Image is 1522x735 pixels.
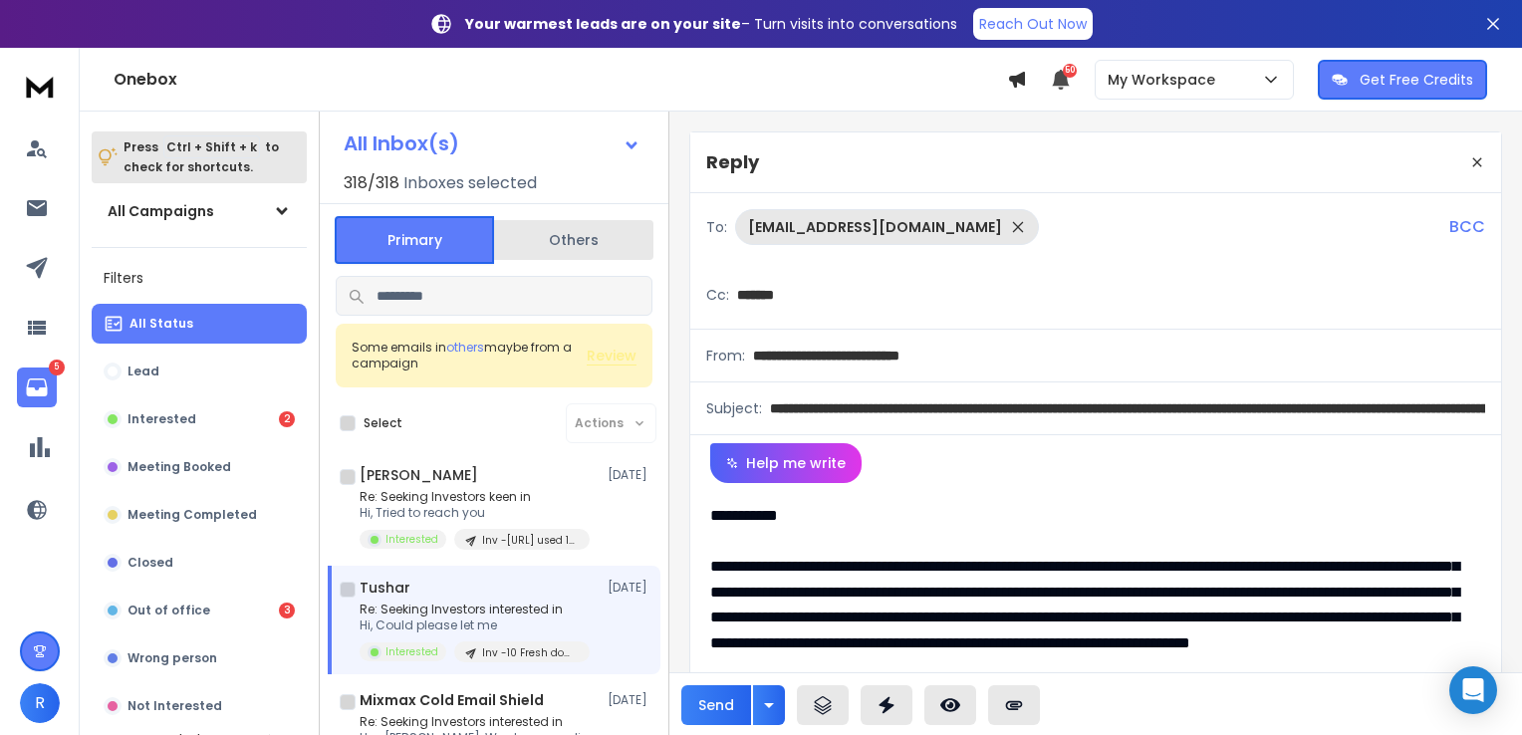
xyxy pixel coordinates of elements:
button: Meeting Completed [92,495,307,535]
div: Some emails in maybe from a campaign [352,340,587,371]
p: Reach Out Now [979,14,1087,34]
p: Not Interested [127,698,222,714]
a: 5 [17,367,57,407]
div: Open Intercom Messenger [1449,666,1497,714]
p: 5 [49,360,65,375]
h1: All Campaigns [108,201,214,221]
div: 3 [279,603,295,618]
p: Interested [385,532,438,547]
p: My Workspace [1108,70,1223,90]
p: Interested [127,411,196,427]
p: [DATE] [608,580,652,596]
button: Meeting Booked [92,447,307,487]
p: [DATE] [608,692,652,708]
p: Re: Seeking Investors keen in [360,489,590,505]
p: Re: Seeking Investors interested in [360,602,590,617]
img: logo [20,68,60,105]
span: 318 / 318 [344,171,399,195]
button: Get Free Credits [1318,60,1487,100]
button: All Campaigns [92,191,307,231]
button: Out of office3 [92,591,307,630]
span: others [446,339,484,356]
button: Lead [92,352,307,391]
button: R [20,683,60,723]
label: Select [364,415,402,431]
p: Wrong person [127,650,217,666]
p: Reply [706,148,759,176]
button: All Status [92,304,307,344]
button: Send [681,685,751,725]
p: Press to check for shortcuts. [124,137,279,177]
div: 2 [279,411,295,427]
button: Others [494,218,653,262]
p: Cc: [706,285,729,305]
p: Closed [127,555,173,571]
h1: Tushar [360,578,410,598]
button: All Inbox(s) [328,123,656,163]
p: [EMAIL_ADDRESS][DOMAIN_NAME] [748,217,1002,237]
strong: Your warmest leads are on your site [465,14,741,34]
button: Interested2 [92,399,307,439]
p: – Turn visits into conversations [465,14,957,34]
button: Not Interested [92,686,307,726]
h3: Filters [92,264,307,292]
p: Interested [385,644,438,659]
p: From: [706,346,745,366]
h1: Onebox [114,68,1007,92]
p: [DATE] [608,467,652,483]
p: Meeting Completed [127,507,257,523]
p: BCC [1449,215,1485,239]
h1: All Inbox(s) [344,133,459,153]
button: Help me write [710,443,862,483]
p: Hi, Tried to reach you [360,505,590,521]
h1: Mixmax Cold Email Shield [360,690,544,710]
button: Closed [92,543,307,583]
p: Subject: [706,398,762,418]
a: Reach Out Now [973,8,1093,40]
button: Primary [335,216,494,264]
button: Review [587,346,636,366]
span: Ctrl + Shift + k [163,135,260,158]
p: Hi, Could please let me [360,617,590,633]
p: To: [706,217,727,237]
p: Get Free Credits [1360,70,1473,90]
p: All Status [129,316,193,332]
p: Meeting Booked [127,459,231,475]
p: Lead [127,364,159,379]
p: Inv -[URL] used 15 domains and emails from bigrock ( Google workspace ) [482,533,578,548]
span: 50 [1063,64,1077,78]
p: Inv -10 Fresh domains and mails from bigrock ( google workspace ) [482,645,578,660]
p: Out of office [127,603,210,618]
h3: Inboxes selected [403,171,537,195]
button: Wrong person [92,638,307,678]
p: Re: Seeking Investors interested in [360,714,599,730]
h1: [PERSON_NAME] [360,465,478,485]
